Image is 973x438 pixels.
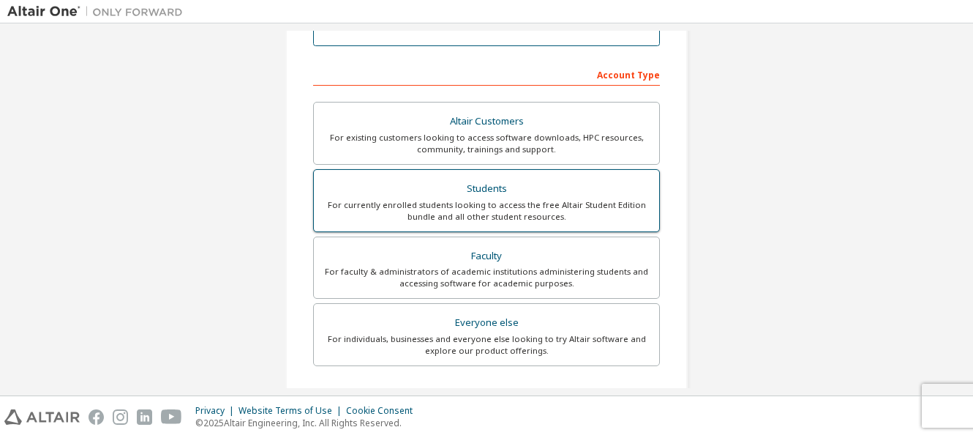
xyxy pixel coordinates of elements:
img: facebook.svg [89,409,104,425]
div: For existing customers looking to access software downloads, HPC resources, community, trainings ... [323,132,650,155]
div: For currently enrolled students looking to access the free Altair Student Edition bundle and all ... [323,199,650,223]
div: Privacy [195,405,238,417]
div: Faculty [323,246,650,267]
div: For individuals, businesses and everyone else looking to try Altair software and explore our prod... [323,333,650,357]
div: For faculty & administrators of academic institutions administering students and accessing softwa... [323,266,650,289]
div: Website Terms of Use [238,405,346,417]
img: altair_logo.svg [4,409,80,425]
div: Students [323,179,650,199]
img: youtube.svg [161,409,182,425]
div: Account Type [313,62,660,86]
div: Everyone else [323,313,650,333]
p: © 2025 Altair Engineering, Inc. All Rights Reserved. [195,417,421,429]
img: linkedin.svg [137,409,152,425]
div: Cookie Consent [346,405,421,417]
img: instagram.svg [113,409,128,425]
img: Altair One [7,4,190,19]
div: Altair Customers [323,111,650,132]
